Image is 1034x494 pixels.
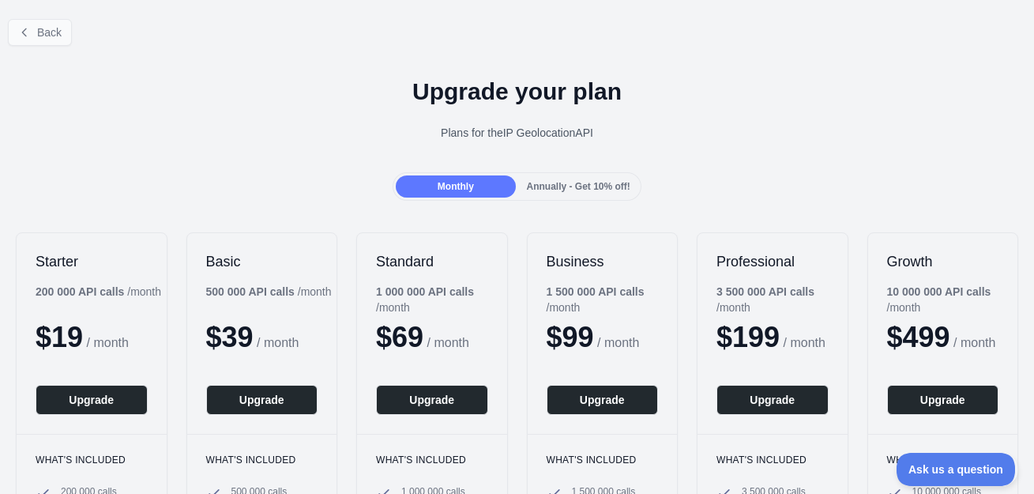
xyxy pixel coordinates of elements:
[547,285,645,298] b: 1 500 000 API calls
[887,321,950,353] span: $ 499
[887,284,1018,315] div: / month
[897,453,1018,486] iframe: Toggle Customer Support
[887,252,999,271] h2: Growth
[376,285,474,298] b: 1 000 000 API calls
[716,284,848,315] div: / month
[376,252,488,271] h2: Standard
[376,321,423,353] span: $ 69
[547,321,594,353] span: $ 99
[547,284,678,315] div: / month
[716,285,814,298] b: 3 500 000 API calls
[716,321,780,353] span: $ 199
[887,285,991,298] b: 10 000 000 API calls
[376,284,507,315] div: / month
[716,252,829,271] h2: Professional
[547,252,659,271] h2: Business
